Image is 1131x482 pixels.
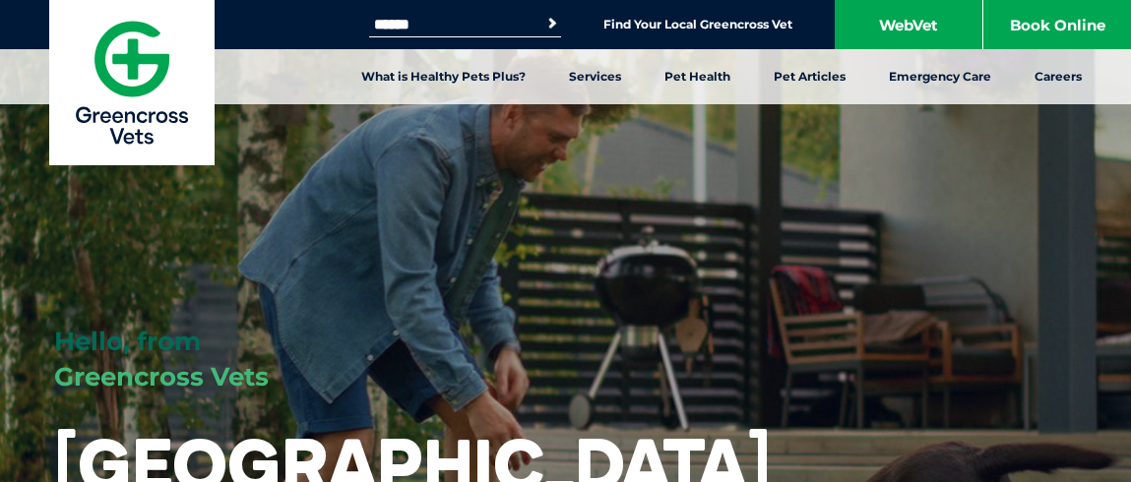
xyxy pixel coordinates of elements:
a: Services [547,49,643,104]
a: Careers [1013,49,1103,104]
span: Greencross Vets [54,361,269,392]
a: What is Healthy Pets Plus? [340,49,547,104]
span: Hello, from [54,326,201,357]
button: Search [542,14,562,33]
a: Pet Health [643,49,752,104]
a: Pet Articles [752,49,867,104]
a: Emergency Care [867,49,1013,104]
a: Find Your Local Greencross Vet [603,17,792,32]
